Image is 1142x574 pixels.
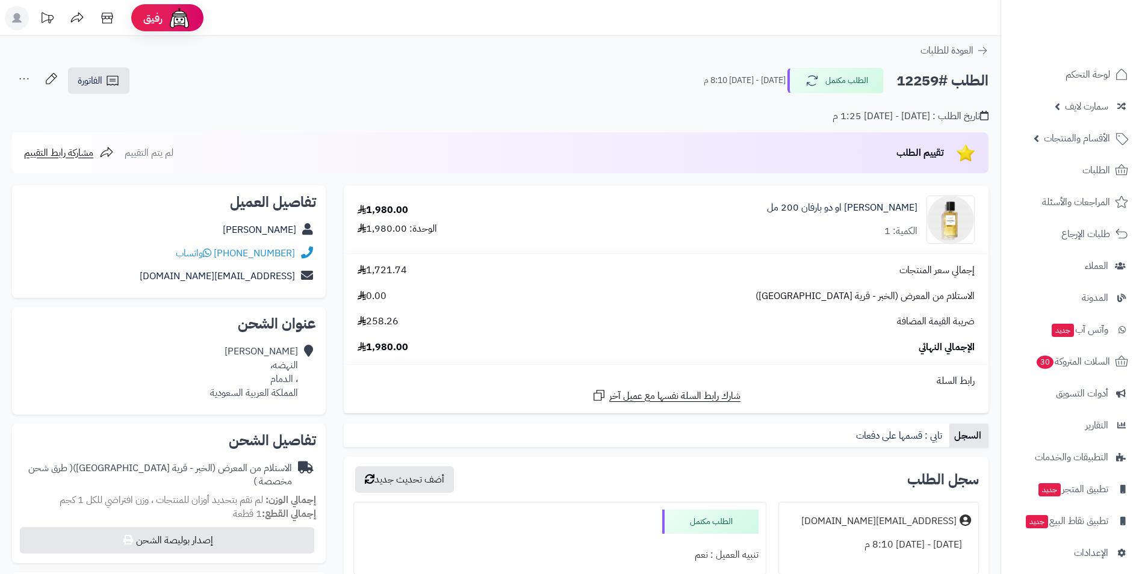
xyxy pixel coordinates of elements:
[1008,475,1135,504] a: تطبيق المتجرجديد
[24,146,114,160] a: مشاركة رابط التقييم
[210,345,298,400] div: [PERSON_NAME] النهضه، ، الدمام المملكة العربية السعودية
[167,6,191,30] img: ai-face.png
[1060,31,1131,56] img: logo-2.png
[24,146,93,160] span: مشاركة رابط التقييم
[1050,321,1108,338] span: وآتس آب
[1008,188,1135,217] a: المراجعات والأسئلة
[1085,417,1108,434] span: التقارير
[143,11,163,25] span: رفيق
[851,424,949,448] a: تابي : قسمها على دفعات
[949,424,988,448] a: السجل
[1085,258,1108,274] span: العملاء
[1008,252,1135,280] a: العملاء
[1008,507,1135,535] a: تطبيق نقاط البيعجديد
[1008,283,1135,312] a: المدونة
[1008,347,1135,376] a: السلات المتروكة30
[896,146,944,160] span: تقييم الطلب
[919,341,975,354] span: الإجمالي النهائي
[262,507,316,521] strong: إجمالي القطع:
[907,472,979,487] h3: سجل الطلب
[1008,315,1135,344] a: وآتس آبجديد
[1026,515,1048,528] span: جديد
[32,6,62,33] a: تحديثات المنصة
[833,110,988,123] div: تاريخ الطلب : [DATE] - [DATE] 1:25 م
[756,289,975,303] span: الاستلام من المعرض (الخبر - قرية [GEOGRAPHIC_DATA])
[896,69,988,93] h2: الطلب #12259
[176,246,211,261] a: واتساب
[704,75,786,87] small: [DATE] - [DATE] 8:10 م
[140,269,295,283] a: [EMAIL_ADDRESS][DOMAIN_NAME]
[927,196,974,244] img: 1712149396-9539824091166-90x90.webp
[358,341,408,354] span: 1,980.00
[22,316,316,331] h2: عنوان الشحن
[1035,449,1108,466] span: التطبيقات والخدمات
[1082,162,1110,179] span: الطلبات
[1008,411,1135,440] a: التقارير
[1008,379,1135,408] a: أدوات التسويق
[349,374,984,388] div: رابط السلة
[1042,194,1110,211] span: المراجعات والأسئلة
[1065,98,1108,115] span: سمارت لايف
[609,389,740,403] span: شارك رابط السلة نفسها مع عميل آخر
[223,223,296,237] a: [PERSON_NAME]
[1066,66,1110,83] span: لوحة التحكم
[884,224,917,238] div: الكمية: 1
[361,543,759,567] div: تنبيه العميل : نعم
[1008,220,1135,248] a: طلبات الإرجاع
[60,493,263,507] span: لم تقم بتحديد أوزان للمنتجات ، وزن افتراضي للكل 1 كجم
[899,264,975,277] span: إجمالي سعر المنتجات
[358,264,407,277] span: 1,721.74
[1008,443,1135,472] a: التطبيقات والخدمات
[358,222,437,236] div: الوحدة: 1,980.00
[358,315,399,329] span: 258.26
[20,527,314,554] button: إصدار بوليصة الشحن
[265,493,316,507] strong: إجمالي الوزن:
[767,201,917,215] a: [PERSON_NAME] او دو بارفان 200 مل
[1052,324,1074,337] span: جديد
[28,461,292,489] span: ( طرق شحن مخصصة )
[1037,481,1108,498] span: تطبيق المتجر
[355,466,454,493] button: أضف تحديث جديد
[125,146,173,160] span: لم يتم التقييم
[1035,353,1110,370] span: السلات المتروكة
[1008,156,1135,185] a: الطلبات
[1082,289,1108,306] span: المدونة
[786,533,971,557] div: [DATE] - [DATE] 8:10 م
[358,289,386,303] span: 0.00
[1056,385,1108,402] span: أدوات التسويق
[920,43,973,58] span: العودة للطلبات
[22,195,316,209] h2: تفاصيل العميل
[1025,513,1108,529] span: تطبيق نقاط البيع
[1037,356,1054,369] span: 30
[1044,130,1110,147] span: الأقسام والمنتجات
[358,203,408,217] div: 1,980.00
[592,388,740,403] a: شارك رابط السلة نفسها مع عميل آخر
[22,433,316,448] h2: تفاصيل الشحن
[1038,483,1061,496] span: جديد
[1008,60,1135,89] a: لوحة التحكم
[662,510,759,534] div: الطلب مكتمل
[801,514,957,528] div: [EMAIL_ADDRESS][DOMAIN_NAME]
[1074,545,1108,561] span: الإعدادات
[22,461,292,489] div: الاستلام من المعرض (الخبر - قرية [GEOGRAPHIC_DATA])
[920,43,988,58] a: العودة للطلبات
[233,507,316,521] small: 1 قطعة
[787,68,884,93] button: الطلب مكتمل
[68,67,129,94] a: الفاتورة
[214,246,295,261] a: [PHONE_NUMBER]
[1061,226,1110,242] span: طلبات الإرجاع
[1008,539,1135,567] a: الإعدادات
[897,315,975,329] span: ضريبة القيمة المضافة
[78,73,102,88] span: الفاتورة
